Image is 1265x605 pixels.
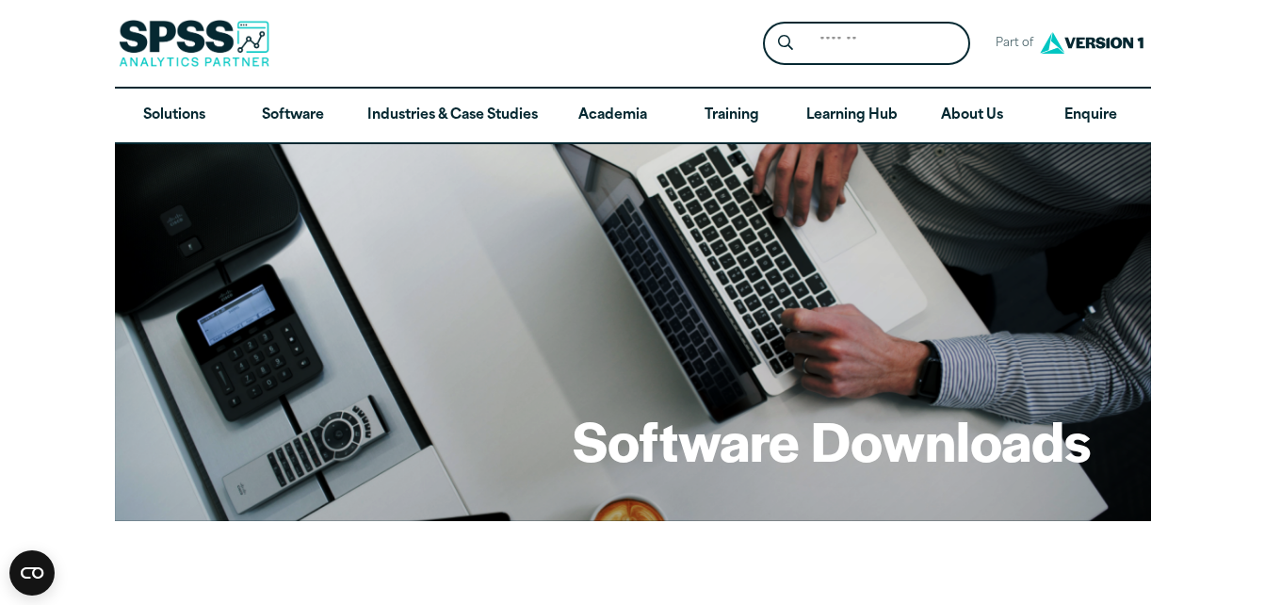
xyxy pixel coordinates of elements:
a: Solutions [115,89,234,143]
a: Academia [553,89,672,143]
span: Part of [985,30,1035,57]
button: Open CMP widget [9,550,55,596]
svg: Search magnifying glass icon [778,35,793,51]
a: Industries & Case Studies [352,89,553,143]
h1: Software Downloads [573,403,1091,477]
img: Version1 Logo [1035,25,1148,60]
button: Search magnifying glass icon [768,26,803,61]
a: Training [672,89,790,143]
nav: Desktop version of site main menu [115,89,1151,143]
img: SPSS Analytics Partner [119,20,269,67]
form: Site Header Search Form [763,22,970,66]
a: Software [234,89,352,143]
a: About Us [913,89,1031,143]
a: Enquire [1031,89,1150,143]
a: Learning Hub [791,89,913,143]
